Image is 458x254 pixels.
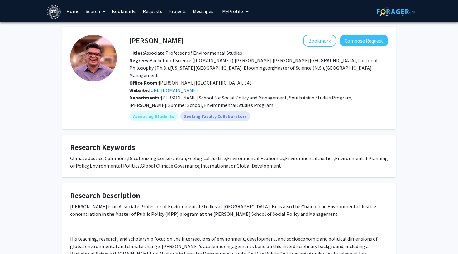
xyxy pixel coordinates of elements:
[63,0,83,22] a: Home
[340,35,388,46] button: Compose Request to Prakash Kashwan
[129,111,178,121] mat-chip: Accepting Students
[129,80,159,86] b: Office Room:
[129,57,378,78] span: Bachelor of Science ([DOMAIN_NAME].),[PERSON_NAME] [PERSON_NAME][GEOGRAPHIC_DATA];Doctor of Philo...
[70,143,388,152] h4: Research Keywords
[129,87,149,93] b: Website:
[180,111,250,121] mat-chip: Seeking Faculty Collaborators
[149,87,198,93] a: Opens in a new tab
[303,35,336,47] button: Add Prakash Kashwan to Bookmarks
[47,5,61,19] img: Brandeis University Logo
[70,155,388,169] div: Climate Justice,Commons,Decolonizing Conservation,Ecological Justice,Environmental Economics,Envi...
[129,35,184,46] h4: [PERSON_NAME]
[140,0,165,22] a: Requests
[109,0,140,22] a: Bookmarks
[129,50,144,56] b: Titles:
[83,0,109,22] a: Search
[129,80,252,86] span: [PERSON_NAME][GEOGRAPHIC_DATA], 348
[190,0,217,22] a: Messages
[129,95,352,108] span: [PERSON_NAME] School for Social Policy and Management, South Asian Studies Program, [PERSON_NAME]...
[129,50,242,56] span: Associate Professor of Environmental Studies
[70,35,117,81] img: Profile Picture
[129,57,150,63] b: Degrees:
[222,8,243,14] span: My Profile
[165,0,190,22] a: Projects
[129,95,161,101] b: Departments:
[70,191,388,200] h4: Research Description
[377,7,416,16] img: ForagerOne Logo
[5,226,26,249] iframe: Chat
